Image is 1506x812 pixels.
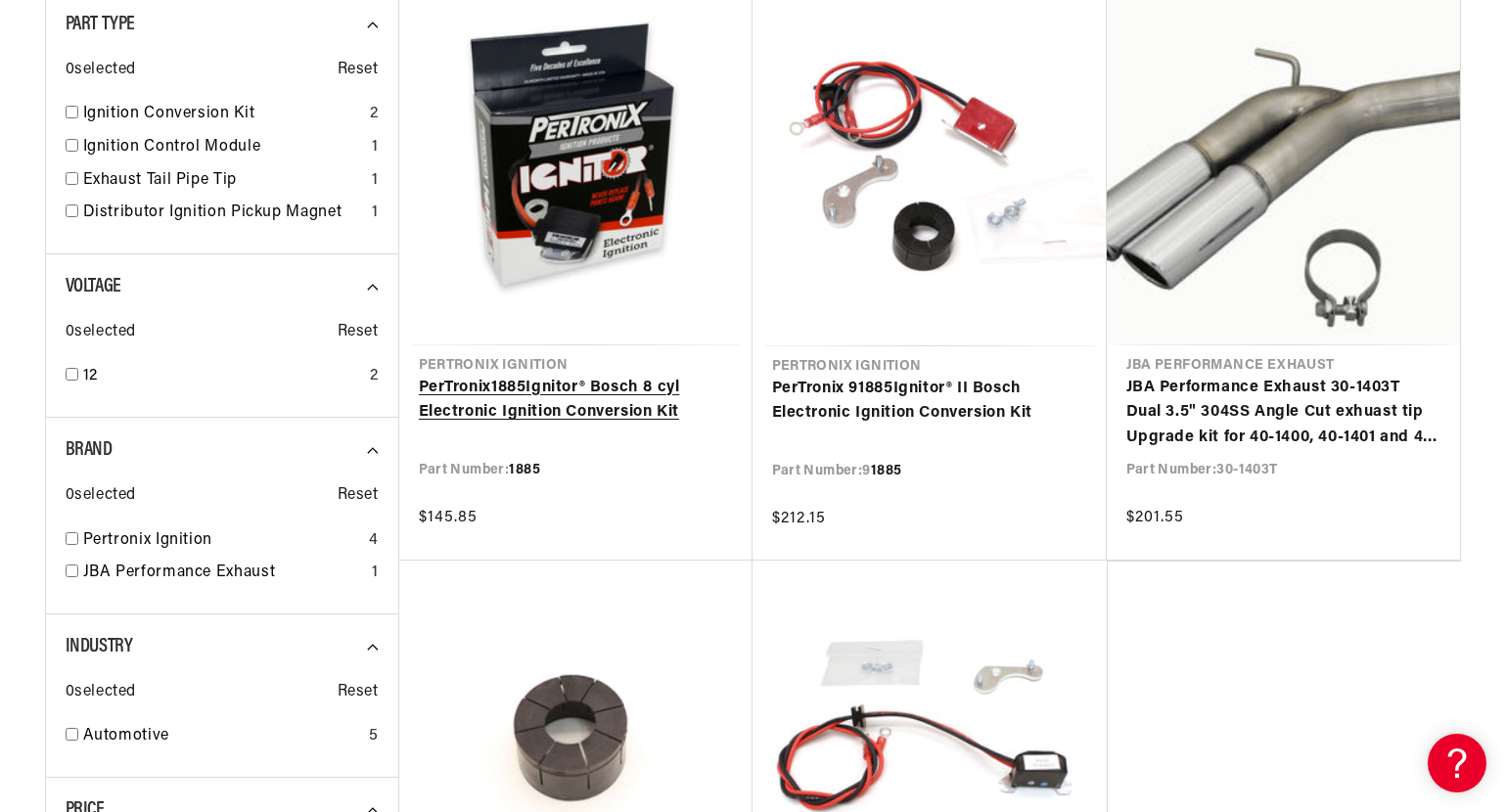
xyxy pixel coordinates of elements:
a: Distributor Ignition Pickup Magnet [83,201,364,226]
div: 2 [370,102,379,127]
a: Ignition Control Module [83,135,364,160]
span: Reset [338,58,379,83]
span: Reset [338,320,379,345]
span: Voltage [66,277,121,296]
div: 5 [369,724,379,749]
a: Exhaust Tail Pipe Tip [83,168,364,194]
span: Industry [66,637,133,656]
span: 0 selected [66,320,136,345]
a: PerTronix 91885Ignitor® II Bosch Electronic Ignition Conversion Kit [772,377,1087,427]
div: 1 [372,168,379,194]
span: Part Type [66,15,135,34]
a: JBA Performance Exhaust [83,561,364,586]
span: 0 selected [66,58,136,83]
div: 1 [372,201,379,226]
div: 4 [369,528,379,554]
span: Reset [338,483,379,509]
a: JBA Performance Exhaust 30-1403T Dual 3.5" 304SS Angle Cut exhuast tip Upgrade kit for 40-1400, 4... [1126,376,1440,451]
div: 1 [372,561,379,586]
span: 0 selected [66,483,136,509]
a: Ignition Conversion Kit [83,102,362,127]
a: 12 [83,364,362,389]
span: Brand [66,440,113,460]
div: 2 [370,364,379,389]
a: Automotive [83,724,361,749]
span: Reset [338,680,379,705]
div: 1 [372,135,379,160]
a: Pertronix Ignition [83,528,361,554]
a: PerTronix1885Ignitor® Bosch 8 cyl Electronic Ignition Conversion Kit [419,376,733,426]
span: 0 selected [66,680,136,705]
